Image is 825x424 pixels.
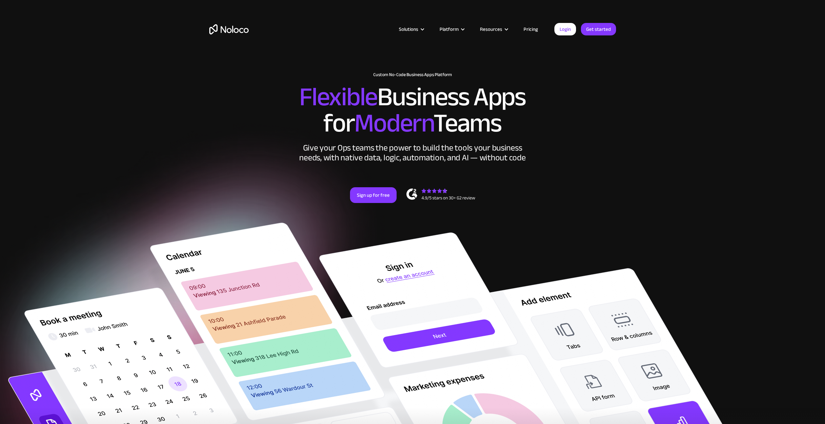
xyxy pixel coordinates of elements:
[554,23,576,35] a: Login
[581,23,616,35] a: Get started
[354,99,433,148] span: Modern
[431,25,472,33] div: Platform
[350,187,397,203] a: Sign up for free
[440,25,459,33] div: Platform
[472,25,515,33] div: Resources
[299,72,377,121] span: Flexible
[480,25,502,33] div: Resources
[399,25,418,33] div: Solutions
[209,24,249,34] a: home
[515,25,546,33] a: Pricing
[209,72,616,77] h1: Custom No-Code Business Apps Platform
[391,25,431,33] div: Solutions
[298,143,527,163] div: Give your Ops teams the power to build the tools your business needs, with native data, logic, au...
[209,84,616,136] h2: Business Apps for Teams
